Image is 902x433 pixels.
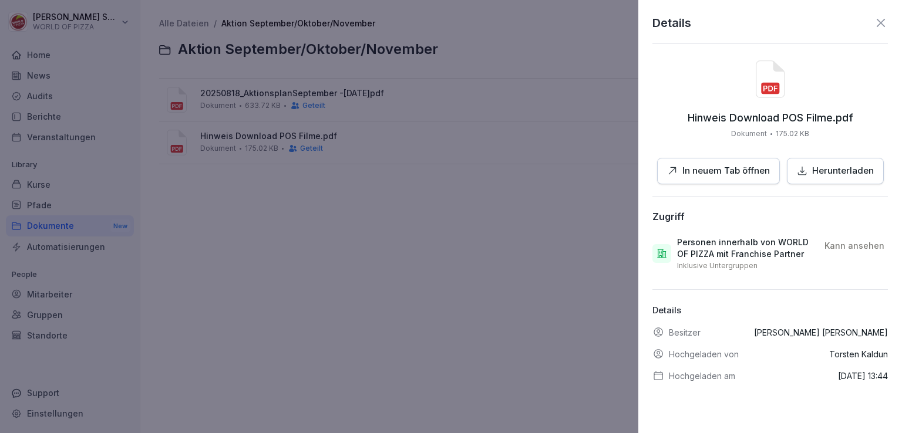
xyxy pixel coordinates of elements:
[787,158,884,184] button: Herunterladen
[731,128,767,139] p: Dokument
[829,348,888,360] p: Torsten Kaldun
[669,370,735,382] p: Hochgeladen am
[838,370,888,382] p: [DATE] 13:44
[754,326,888,339] p: [PERSON_NAME] [PERSON_NAME]
[677,236,815,260] p: Personen innerhalb von WORLD OF PIZZA mit Franchise Partner
[688,112,853,124] p: Hinweis Download POS Filme.pdf
[652,304,888,317] p: Details
[652,211,685,222] div: Zugriff
[824,240,884,252] p: Kann ansehen
[669,348,739,360] p: Hochgeladen von
[682,164,770,178] p: In neuem Tab öffnen
[776,128,809,139] p: 175.02 KB
[677,261,758,270] p: Inklusive Untergruppen
[812,164,874,178] p: Herunterladen
[657,158,780,184] button: In neuem Tab öffnen
[652,14,691,32] p: Details
[669,326,701,339] p: Besitzer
